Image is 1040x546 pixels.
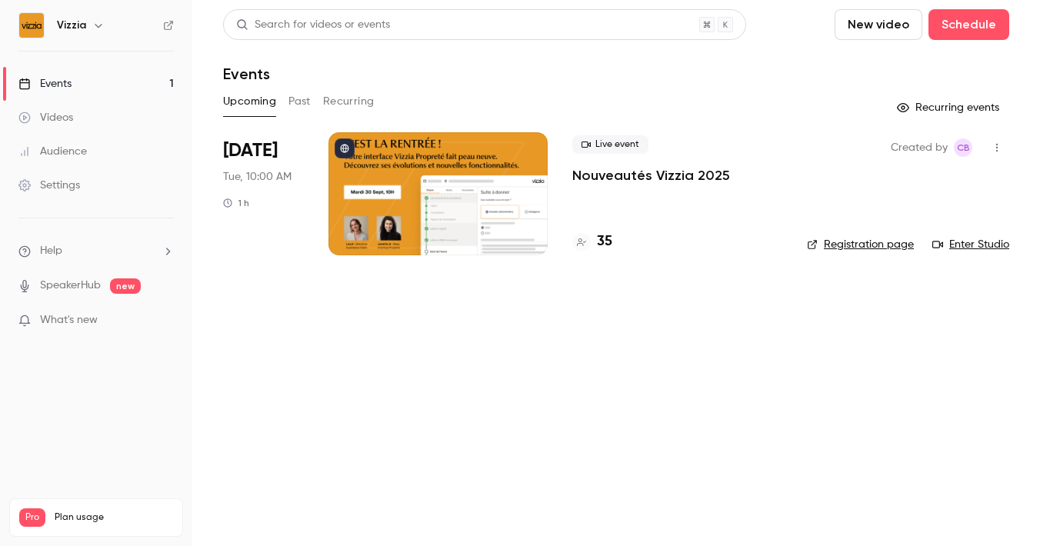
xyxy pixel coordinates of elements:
span: Plan usage [55,511,173,524]
iframe: Noticeable Trigger [155,314,174,328]
button: Recurring [323,89,375,114]
div: Settings [18,178,80,193]
div: Videos [18,110,73,125]
span: Created by [891,138,948,157]
a: 35 [572,231,612,252]
div: Search for videos or events [236,17,390,33]
a: Nouveautés Vizzia 2025 [572,166,730,185]
button: Recurring events [890,95,1009,120]
div: Sep 30 Tue, 10:00 AM (Europe/Paris) [223,132,304,255]
a: Registration page [807,237,914,252]
a: Enter Studio [932,237,1009,252]
span: Help [40,243,62,259]
span: Chloé Barre [954,138,972,157]
span: Live event [572,135,648,154]
button: Schedule [928,9,1009,40]
h1: Events [223,65,270,83]
h6: Vizzia [57,18,86,33]
span: CB [957,138,970,157]
span: [DATE] [223,138,278,163]
button: Past [288,89,311,114]
span: What's new [40,312,98,328]
span: new [110,278,141,294]
button: Upcoming [223,89,276,114]
li: help-dropdown-opener [18,243,174,259]
a: SpeakerHub [40,278,101,294]
div: 1 h [223,197,249,209]
button: New video [835,9,922,40]
div: Events [18,76,72,92]
div: Audience [18,144,87,159]
span: Pro [19,508,45,527]
h4: 35 [597,231,612,252]
img: Vizzia [19,13,44,38]
span: Tue, 10:00 AM [223,169,292,185]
